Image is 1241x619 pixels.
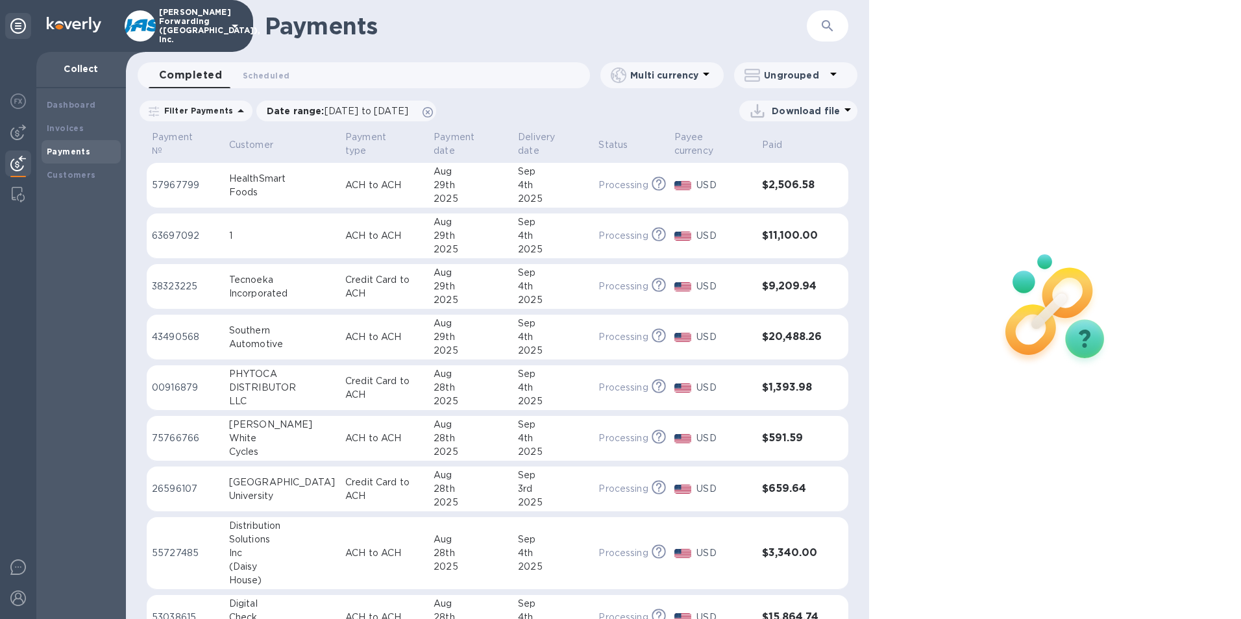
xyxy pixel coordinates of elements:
div: 1 [229,229,335,243]
div: Sep [518,418,588,431]
img: USD [674,282,692,291]
div: 2025 [518,243,588,256]
div: 2025 [518,192,588,206]
div: Automotive [229,337,335,351]
p: 57967799 [152,178,219,192]
img: USD [674,485,692,494]
b: Invoices [47,123,84,133]
div: Sep [518,165,588,178]
div: 2025 [434,445,508,459]
p: 43490568 [152,330,219,344]
div: 2025 [518,445,588,459]
h3: $20,488.26 [762,331,822,343]
img: USD [674,549,692,558]
div: Sep [518,317,588,330]
img: USD [674,434,692,443]
div: 28th [434,431,508,445]
h3: $2,506.58 [762,179,822,191]
div: Aug [434,468,508,482]
div: Date range:[DATE] to [DATE] [256,101,436,121]
p: Credit Card to ACH [345,476,423,503]
span: Payee currency [674,130,752,158]
p: Processing [598,482,648,496]
div: Unpin categories [5,13,31,39]
h3: $591.59 [762,432,822,444]
p: Ungrouped [764,69,826,82]
p: Payment № [152,130,202,158]
div: Solutions [229,533,335,546]
b: Customers [47,170,96,180]
p: Processing [598,431,648,445]
h3: $659.64 [762,483,822,495]
div: 28th [434,546,508,560]
div: Tecnoeka [229,273,335,287]
b: Dashboard [47,100,96,110]
div: 29th [434,330,508,344]
h1: Payments [265,12,731,40]
div: 28th [434,381,508,394]
div: 2025 [434,394,508,408]
img: USD [674,383,692,393]
div: DISTRIBUTOR [229,381,335,394]
div: 2025 [434,496,508,509]
img: Logo [47,17,101,32]
p: ACH to ACH [345,546,423,560]
p: Download file [772,104,840,117]
div: Distribution [229,519,335,533]
div: 2025 [434,192,508,206]
img: USD [674,333,692,342]
div: 4th [518,546,588,560]
div: Aug [434,418,508,431]
img: USD [674,232,692,241]
div: 4th [518,381,588,394]
p: 55727485 [152,546,219,560]
p: USD [696,178,752,192]
b: Payments [47,147,90,156]
p: 63697092 [152,229,219,243]
div: White [229,431,335,445]
div: Digital [229,597,335,611]
div: House) [229,574,335,587]
div: 3rd [518,482,588,496]
div: 28th [434,482,508,496]
div: 4th [518,330,588,344]
div: Sep [518,533,588,546]
p: USD [696,229,752,243]
p: Customer [229,138,273,152]
div: 2025 [518,344,588,358]
span: Scheduled [243,69,289,82]
p: Collect [47,62,116,75]
div: Sep [518,367,588,381]
p: ACH to ACH [345,330,423,344]
div: 2025 [434,293,508,307]
p: ACH to ACH [345,431,423,445]
div: [GEOGRAPHIC_DATA] [229,476,335,489]
span: Customer [229,138,290,152]
div: Aug [434,533,508,546]
div: [PERSON_NAME] [229,418,335,431]
div: Inc [229,546,335,560]
p: USD [696,330,752,344]
div: 29th [434,280,508,293]
div: PHYTOCA [229,367,335,381]
div: 2025 [518,293,588,307]
span: Status [598,138,645,152]
p: USD [696,431,752,445]
div: 2025 [518,496,588,509]
div: University [229,489,335,503]
p: ACH to ACH [345,229,423,243]
div: 29th [434,229,508,243]
p: Credit Card to ACH [345,273,423,300]
div: Southern [229,324,335,337]
p: 00916879 [152,381,219,394]
h3: $11,100.00 [762,230,822,242]
h3: $9,209.94 [762,280,822,293]
span: [DATE] to [DATE] [325,106,408,116]
span: Paid [762,138,799,152]
p: Date range : [267,104,415,117]
img: USD [674,181,692,190]
div: 29th [434,178,508,192]
p: Filter Payments [159,105,233,116]
div: 4th [518,280,588,293]
div: (Daisy [229,560,335,574]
